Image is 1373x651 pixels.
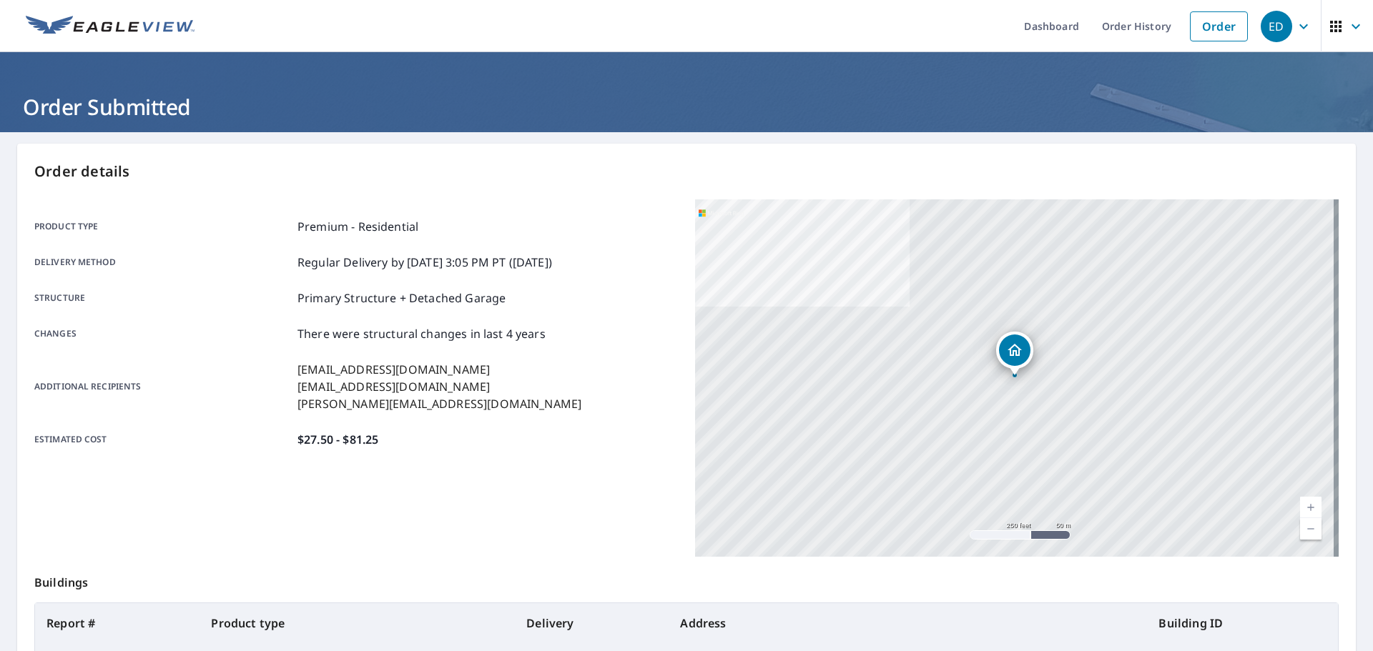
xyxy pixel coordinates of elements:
[515,603,669,643] th: Delivery
[1300,518,1322,540] a: Current Level 17, Zoom Out
[26,16,195,37] img: EV Logo
[200,603,515,643] th: Product type
[297,361,581,378] p: [EMAIL_ADDRESS][DOMAIN_NAME]
[34,161,1339,182] p: Order details
[1261,11,1292,42] div: ED
[1147,603,1338,643] th: Building ID
[34,361,292,412] p: Additional recipients
[34,218,292,235] p: Product type
[35,603,200,643] th: Report #
[34,325,292,342] p: Changes
[34,431,292,448] p: Estimated cost
[297,378,581,395] p: [EMAIL_ADDRESS][DOMAIN_NAME]
[34,289,292,307] p: Structure
[669,603,1147,643] th: Address
[34,254,292,271] p: Delivery method
[297,289,506,307] p: Primary Structure + Detached Garage
[34,557,1339,602] p: Buildings
[297,325,546,342] p: There were structural changes in last 4 years
[297,218,418,235] p: Premium - Residential
[297,254,552,271] p: Regular Delivery by [DATE] 3:05 PM PT ([DATE])
[1190,11,1248,41] a: Order
[297,395,581,412] p: [PERSON_NAME][EMAIL_ADDRESS][DOMAIN_NAME]
[297,431,378,448] p: $27.50 - $81.25
[17,92,1356,121] h1: Order Submitted
[996,332,1033,376] div: Dropped pin, building 1, Residential property, 5900 Dudley St Arvada, CO 80004
[1300,497,1322,518] a: Current Level 17, Zoom In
